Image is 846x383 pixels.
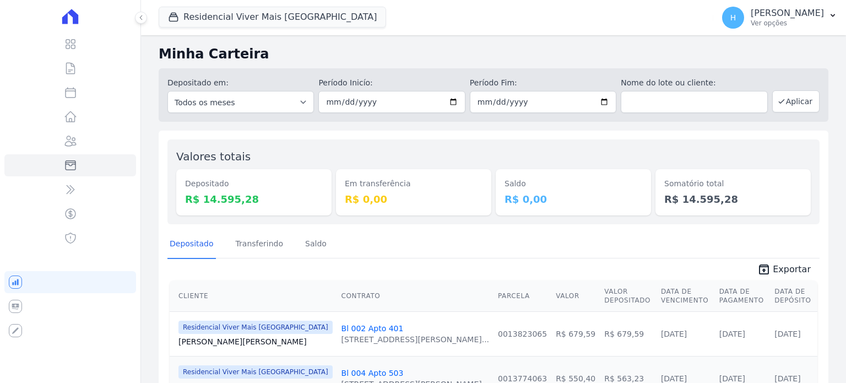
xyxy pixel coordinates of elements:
[167,78,229,87] label: Depositado em:
[337,280,493,312] th: Contrato
[751,19,824,28] p: Ver opções
[551,311,600,356] td: R$ 679,59
[470,77,616,89] label: Período Fim:
[719,330,745,338] a: [DATE]
[621,77,767,89] label: Nome do lote ou cliente:
[657,280,715,312] th: Data de Vencimento
[345,192,482,207] dd: R$ 0,00
[234,230,286,259] a: Transferindo
[551,280,600,312] th: Valor
[185,192,323,207] dd: R$ 14.595,28
[498,374,547,383] a: 0013774063
[159,44,828,64] h2: Minha Carteira
[772,90,820,112] button: Aplicar
[498,330,547,338] a: 0013823065
[303,230,329,259] a: Saldo
[773,263,811,276] span: Exportar
[774,374,800,383] a: [DATE]
[774,330,800,338] a: [DATE]
[600,311,657,356] td: R$ 679,59
[664,178,802,190] dt: Somatório total
[749,263,820,278] a: unarchive Exportar
[178,365,333,379] span: Residencial Viver Mais [GEOGRAPHIC_DATA]
[185,178,323,190] dt: Depositado
[341,324,404,333] a: Bl 002 Apto 401
[730,14,736,21] span: H
[170,280,337,312] th: Cliente
[770,280,817,312] th: Data de Depósito
[159,7,386,28] button: Residencial Viver Mais [GEOGRAPHIC_DATA]
[661,374,687,383] a: [DATE]
[493,280,551,312] th: Parcela
[715,280,771,312] th: Data de Pagamento
[757,263,771,276] i: unarchive
[713,2,846,33] button: H [PERSON_NAME] Ver opções
[341,369,404,377] a: Bl 004 Apto 503
[176,150,251,163] label: Valores totais
[505,178,642,190] dt: Saldo
[341,334,489,345] div: [STREET_ADDRESS][PERSON_NAME]...
[178,321,333,334] span: Residencial Viver Mais [GEOGRAPHIC_DATA]
[345,178,482,190] dt: Em transferência
[505,192,642,207] dd: R$ 0,00
[751,8,824,19] p: [PERSON_NAME]
[600,280,657,312] th: Valor Depositado
[318,77,465,89] label: Período Inicío:
[661,330,687,338] a: [DATE]
[664,192,802,207] dd: R$ 14.595,28
[167,230,216,259] a: Depositado
[178,336,333,347] a: [PERSON_NAME][PERSON_NAME]
[719,374,745,383] a: [DATE]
